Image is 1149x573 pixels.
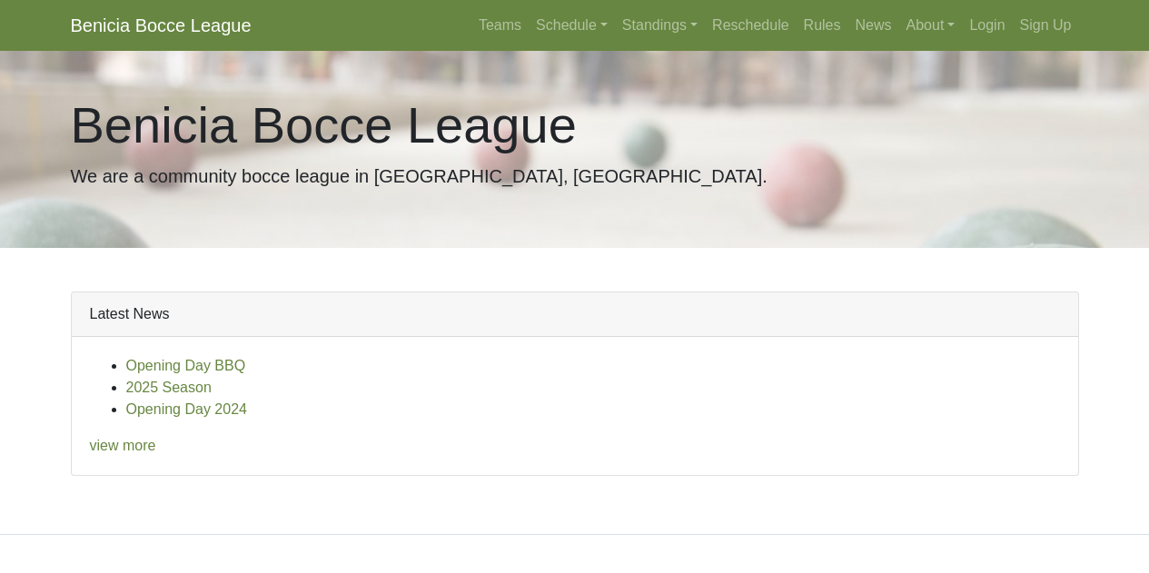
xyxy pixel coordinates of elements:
a: Benicia Bocce League [71,7,252,44]
a: view more [90,438,156,453]
div: Latest News [72,292,1078,337]
a: About [899,7,963,44]
a: Reschedule [705,7,797,44]
a: Schedule [529,7,615,44]
a: Rules [797,7,848,44]
a: Sign Up [1013,7,1079,44]
a: Opening Day BBQ [126,358,246,373]
a: News [848,7,899,44]
a: Standings [615,7,705,44]
a: Teams [471,7,529,44]
h1: Benicia Bocce League [71,94,1079,155]
a: 2025 Season [126,380,212,395]
p: We are a community bocce league in [GEOGRAPHIC_DATA], [GEOGRAPHIC_DATA]. [71,163,1079,190]
a: Opening Day 2024 [126,401,247,417]
a: Login [962,7,1012,44]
